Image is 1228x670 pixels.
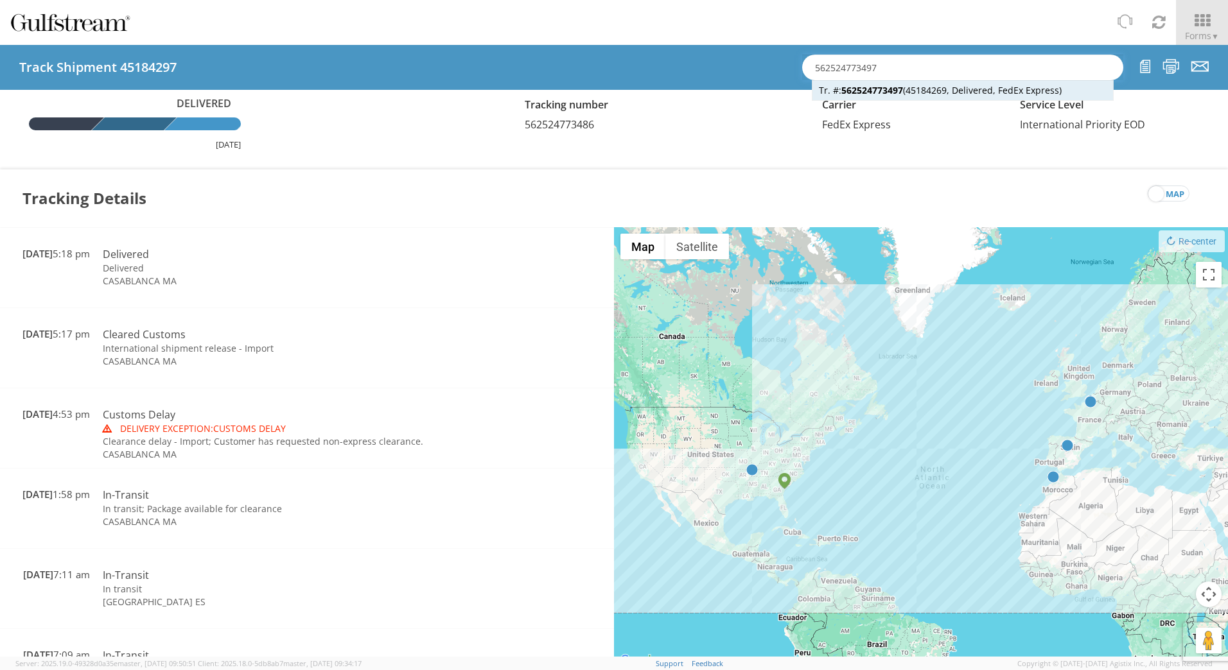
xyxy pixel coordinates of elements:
td: CASABLANCA MA [96,355,460,368]
td: International shipment release - Import [96,342,460,355]
h3: Tracking Details [22,169,146,227]
td: In transit [96,583,460,596]
span: [DATE] [23,568,53,581]
td: In transit; Package available for clearance [96,502,460,515]
input: Start typing tracking no. (at least 4 chars) [802,55,1123,80]
span: 4:53 pm [22,408,90,420]
h5: Service Level [1020,99,1199,111]
span: Copyright © [DATE]-[DATE] Agistix Inc., All Rights Reserved [1017,658,1213,669]
span: International Priority EOD [1020,117,1145,132]
button: Show street map [620,234,665,259]
button: Show satellite imagery [665,234,729,259]
span: Forms [1185,30,1219,42]
span: Cleared Customs [103,327,186,341]
span: 562524773486 [525,117,594,132]
span: Server: 2025.19.0-49328d0a35e [15,658,196,668]
span: [DATE] [23,648,53,661]
span: In-Transit [103,568,149,582]
a: Open this area in Google Maps (opens a new window) [617,652,660,669]
span: master, [DATE] 09:34:17 [283,658,362,668]
span: In-Transit [103,488,149,502]
span: 5:17 pm [22,327,90,340]
img: gulfstream-logo-030f482cb65ec2084a9d.png [10,12,131,33]
span: Customs Delay [103,408,175,422]
span: 7:09 am [23,648,90,661]
span: ▼ [1211,31,1219,42]
span: Delivered [170,96,241,111]
span: 5:18 pm [22,247,90,260]
h5: Tracking number [525,99,803,111]
td: CASABLANCA MA [96,515,460,528]
a: Support [656,658,683,668]
td: [GEOGRAPHIC_DATA] ES [96,596,460,608]
span: FedEx Express [822,117,891,132]
span: Client: 2025.18.0-5db8ab7 [198,658,362,668]
td: Delivered [96,262,460,275]
span: map [1166,186,1184,202]
td: Clearance delay - Import; Customer has requested non-express clearance. [96,435,460,448]
button: Toggle fullscreen view [1196,262,1222,288]
span: Delivery Exception: [120,422,213,434]
span: 1:58 pm [22,488,90,501]
span: [DATE] [22,488,53,501]
img: Google [617,652,660,669]
div: Tr. #: (45184269, Delivered, FedEx Express) [812,81,1113,100]
span: [DATE] [22,247,53,260]
span: Customs Delay [103,422,286,434]
span: [DATE] [22,408,53,420]
div: [DATE] [29,139,241,151]
span: In-Transit [103,648,149,662]
strong: 562524773497 [841,84,903,96]
td: CASABLANCA MA [96,448,460,461]
span: Delivered [103,247,149,261]
a: Feedback [692,658,723,668]
button: Re-center [1159,230,1225,252]
td: CASABLANCA MA [96,275,460,288]
span: master, [DATE] 09:50:51 [118,658,196,668]
h4: Track Shipment 45184297 [19,60,177,74]
button: Map camera controls [1196,581,1222,607]
h5: Carrier [822,99,1001,111]
span: 7:11 am [23,568,90,581]
span: [DATE] [22,327,53,340]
